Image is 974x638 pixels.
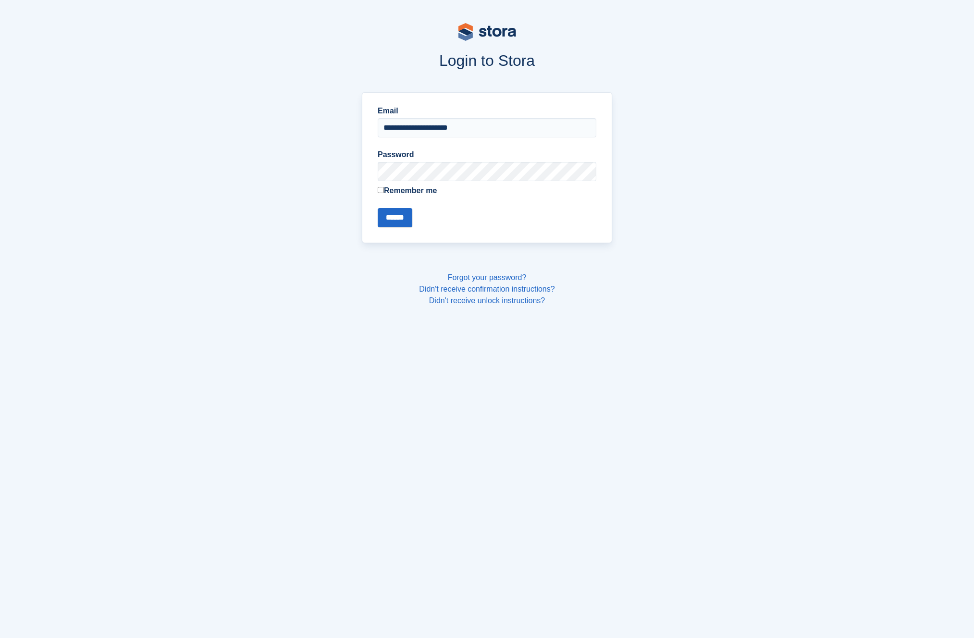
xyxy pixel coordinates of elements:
[429,296,545,305] a: Didn't receive unlock instructions?
[378,149,596,160] label: Password
[458,23,516,41] img: stora-logo-53a41332b3708ae10de48c4981b4e9114cc0af31d8433b30ea865607fb682f29.svg
[448,273,527,282] a: Forgot your password?
[179,52,796,69] h1: Login to Stora
[378,105,596,117] label: Email
[419,285,555,293] a: Didn't receive confirmation instructions?
[378,187,384,193] input: Remember me
[378,185,596,196] label: Remember me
